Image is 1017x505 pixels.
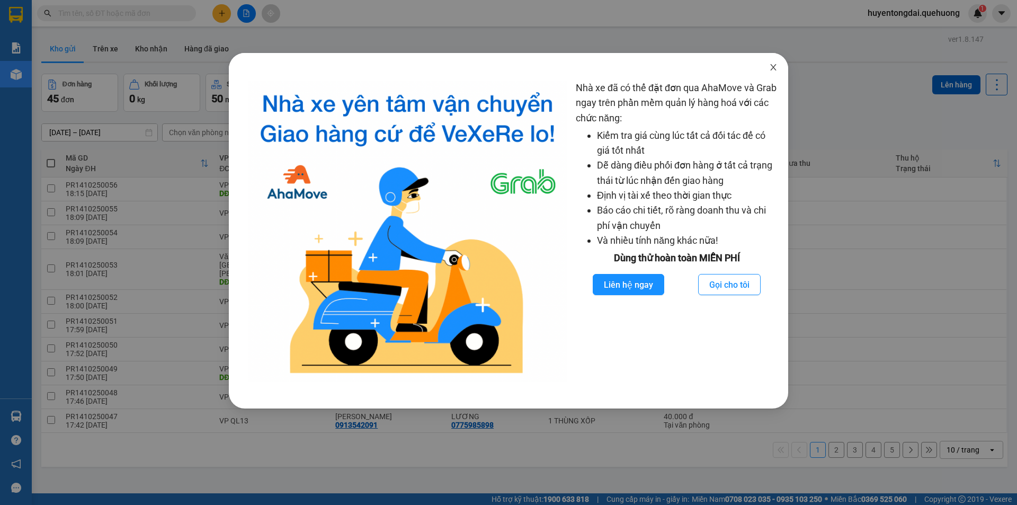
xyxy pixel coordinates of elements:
[597,158,778,188] li: Dễ dàng điều phối đơn hàng ở tất cả trạng thái từ lúc nhận đến giao hàng
[576,251,778,265] div: Dùng thử hoàn toàn MIỄN PHÍ
[759,53,788,83] button: Close
[604,278,653,291] span: Liên hệ ngay
[597,233,778,248] li: Và nhiều tính năng khác nữa!
[769,63,778,72] span: close
[593,274,664,295] button: Liên hệ ngay
[698,274,761,295] button: Gọi cho tôi
[576,81,778,382] div: Nhà xe đã có thể đặt đơn qua AhaMove và Grab ngay trên phần mềm quản lý hàng hoá với các chức năng:
[597,203,778,233] li: Báo cáo chi tiết, rõ ràng doanh thu và chi phí vận chuyển
[597,188,778,203] li: Định vị tài xế theo thời gian thực
[597,128,778,158] li: Kiểm tra giá cùng lúc tất cả đối tác để có giá tốt nhất
[709,278,750,291] span: Gọi cho tôi
[248,81,567,382] img: logo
